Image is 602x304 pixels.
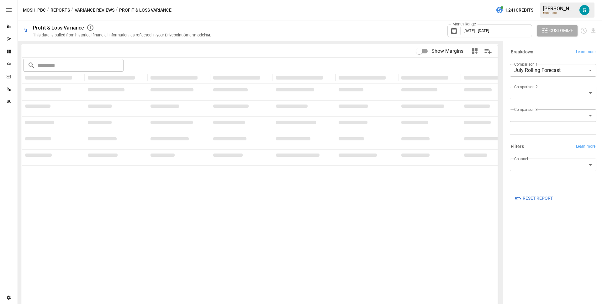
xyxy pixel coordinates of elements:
img: Gavin Acres [579,5,589,15]
button: Sort [386,73,395,82]
div: [PERSON_NAME] [543,6,576,12]
button: Reports [50,6,70,14]
div: MOSH, PBC [543,12,576,14]
div: July Rolling Forecast [510,64,596,77]
label: Comparison 2 [514,84,537,90]
div: 🗓 [23,28,28,34]
label: Comparison 1 [514,62,537,67]
button: Sort [73,73,82,82]
button: Sort [198,73,207,82]
span: [DATE] - [DATE] [463,28,489,33]
button: Variance Reviews [75,6,114,14]
button: Sort [261,73,270,82]
span: Learn more [576,144,595,150]
div: / [47,6,49,14]
button: Manage Columns [481,44,495,58]
div: Profit & Loss Variance [33,25,84,31]
label: Month Range [451,21,478,27]
div: This data is pulled from historical financial information, as reflected in your Drivepoint Smartm... [33,33,211,37]
label: Channel [514,156,528,161]
button: Sort [449,73,458,82]
button: Sort [135,73,144,82]
button: 1,241Credits [493,4,536,16]
button: Reset Report [510,193,557,204]
span: Customize [549,27,573,35]
div: / [116,6,118,14]
button: MOSH, PBC [23,6,46,14]
button: Sort [324,73,332,82]
div: / [71,6,73,14]
h6: Breakdown [511,49,533,56]
button: Download report [590,27,597,34]
button: Schedule report [580,27,587,34]
span: 1,241 Credits [505,6,533,14]
span: Show Margins [431,47,463,55]
span: Reset Report [523,194,553,202]
button: Gavin Acres [576,1,593,19]
label: Comparison 3 [514,107,537,112]
h6: Filters [511,143,524,150]
span: Learn more [576,49,595,55]
button: Customize [537,25,578,36]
